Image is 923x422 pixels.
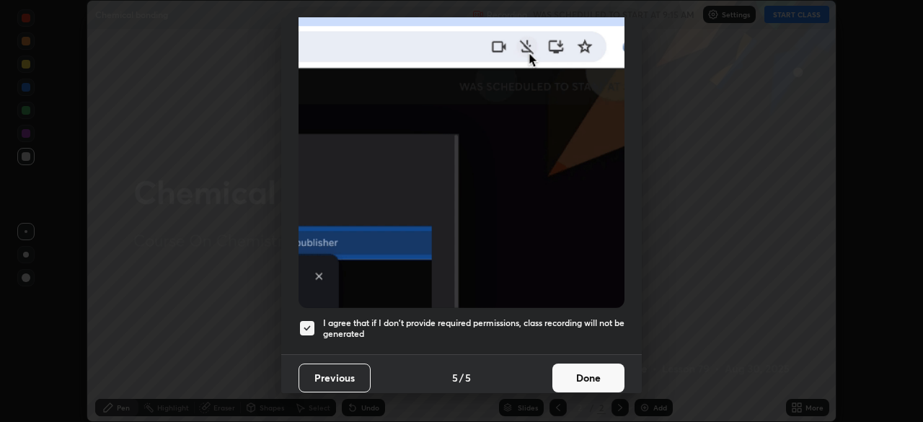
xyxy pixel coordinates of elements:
[323,317,624,340] h5: I agree that if I don't provide required permissions, class recording will not be generated
[459,370,464,385] h4: /
[452,370,458,385] h4: 5
[299,364,371,392] button: Previous
[552,364,624,392] button: Done
[465,370,471,385] h4: 5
